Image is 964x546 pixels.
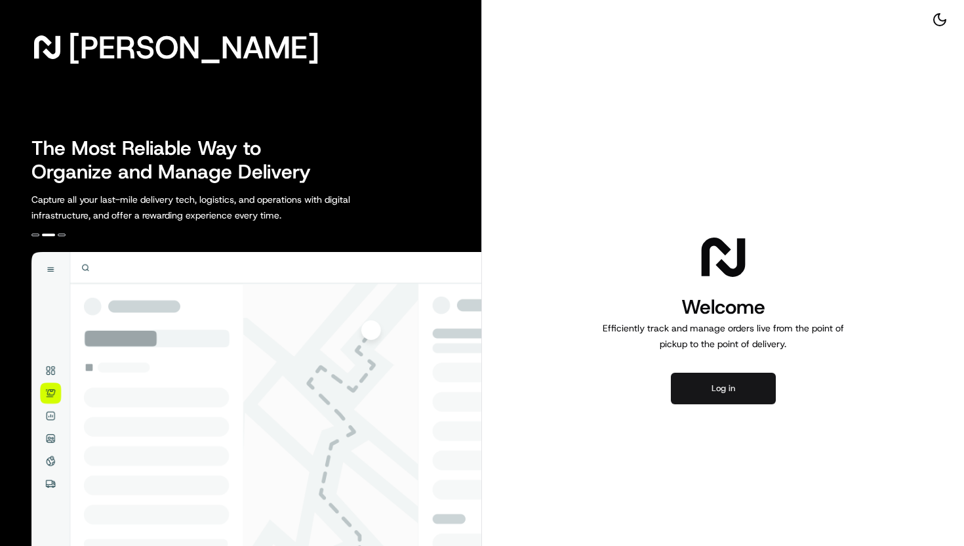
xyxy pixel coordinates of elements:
[597,294,849,320] h1: Welcome
[671,373,776,404] button: Log in
[68,34,319,60] span: [PERSON_NAME]
[597,320,849,352] p: Efficiently track and manage orders live from the point of pickup to the point of delivery.
[31,192,409,223] p: Capture all your last-mile delivery tech, logistics, and operations with digital infrastructure, ...
[31,136,325,184] h2: The Most Reliable Way to Organize and Manage Delivery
